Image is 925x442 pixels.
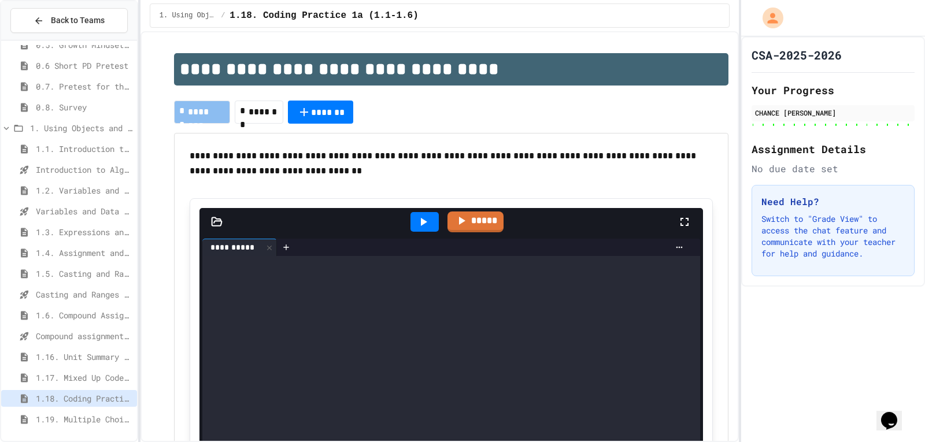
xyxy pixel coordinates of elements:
[36,413,132,425] span: 1.19. Multiple Choice Exercises for Unit 1a (1.1-1.6)
[761,213,905,259] p: Switch to "Grade View" to access the chat feature and communicate with your teacher for help and ...
[876,396,913,430] iframe: chat widget
[36,309,132,321] span: 1.6. Compound Assignment Operators
[36,39,132,51] span: 0.5. Growth Mindset and Pair Programming
[36,143,132,155] span: 1.1. Introduction to Algorithms, Programming, and Compilers
[36,101,132,113] span: 0.8. Survey
[750,5,786,31] div: My Account
[36,351,132,363] span: 1.16. Unit Summary 1a (1.1-1.6)
[230,9,418,23] span: 1.18. Coding Practice 1a (1.1-1.6)
[36,80,132,92] span: 0.7. Pretest for the AP CSA Exam
[221,11,225,20] span: /
[36,392,132,404] span: 1.18. Coding Practice 1a (1.1-1.6)
[36,226,132,238] span: 1.3. Expressions and Output [New]
[755,107,911,118] div: CHANCE [PERSON_NAME]
[752,47,842,63] h1: CSA-2025-2026
[51,14,105,27] span: Back to Teams
[36,164,132,176] span: Introduction to Algorithms, Programming, and Compilers
[36,288,132,300] span: Casting and Ranges of variables - Quiz
[36,372,132,384] span: 1.17. Mixed Up Code Practice 1.1-1.6
[160,11,216,20] span: 1. Using Objects and Methods
[752,82,915,98] h2: Your Progress
[752,141,915,157] h2: Assignment Details
[36,330,132,342] span: Compound assignment operators - Quiz
[752,162,915,176] div: No due date set
[36,184,132,196] span: 1.2. Variables and Data Types
[36,60,132,72] span: 0.6 Short PD Pretest
[30,122,132,134] span: 1. Using Objects and Methods
[761,195,905,209] h3: Need Help?
[36,268,132,280] span: 1.5. Casting and Ranges of Values
[36,247,132,259] span: 1.4. Assignment and Input
[10,8,128,33] button: Back to Teams
[36,205,132,217] span: Variables and Data Types - Quiz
